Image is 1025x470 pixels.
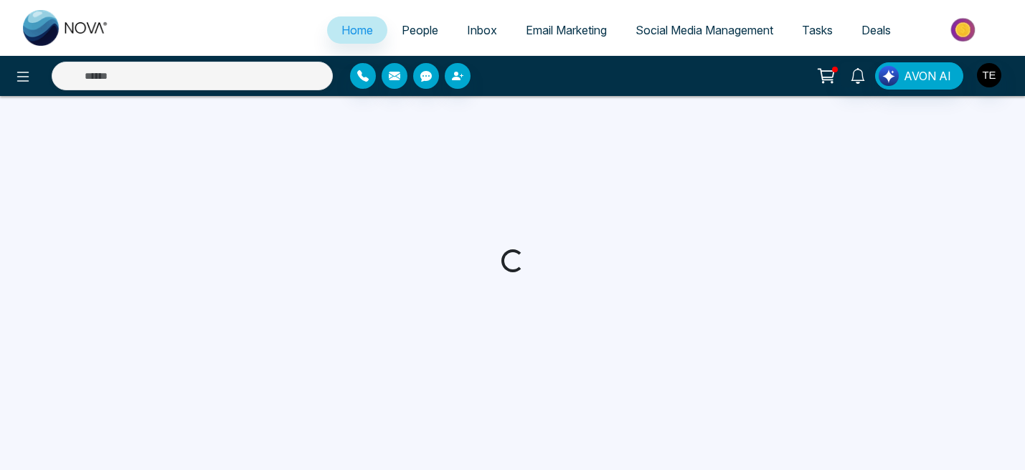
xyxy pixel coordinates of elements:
span: Tasks [802,23,833,37]
span: People [402,23,438,37]
span: Inbox [467,23,497,37]
a: People [387,16,453,44]
a: Inbox [453,16,511,44]
span: Social Media Management [636,23,773,37]
img: Lead Flow [879,66,899,86]
a: Email Marketing [511,16,621,44]
a: Home [327,16,387,44]
img: User Avatar [977,63,1001,87]
span: AVON AI [904,67,951,85]
span: Deals [861,23,891,37]
img: Market-place.gif [912,14,1016,46]
a: Deals [847,16,905,44]
a: Tasks [788,16,847,44]
a: Social Media Management [621,16,788,44]
img: Nova CRM Logo [23,10,109,46]
span: Email Marketing [526,23,607,37]
span: Home [341,23,373,37]
button: AVON AI [875,62,963,90]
